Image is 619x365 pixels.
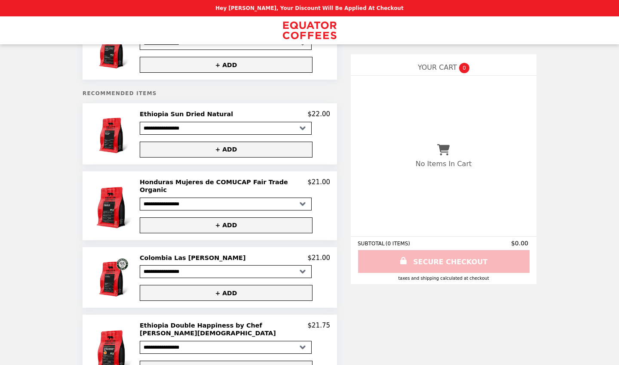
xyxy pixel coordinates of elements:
img: Brand Logo [283,22,337,39]
img: Ethiopia Sun Dried Natural [94,110,134,157]
h5: Recommended Items [83,90,337,96]
div: Taxes and Shipping calculated at checkout [358,276,530,281]
h2: Ethiopia Double Happiness by Chef [PERSON_NAME][DEMOGRAPHIC_DATA] [140,322,308,337]
span: SUBTOTAL [358,241,386,247]
span: 0 [459,63,469,73]
p: $21.75 [308,322,331,337]
img: Colombia Las Rosas [94,254,134,301]
select: Select a product variant [140,265,312,278]
span: ( 0 ITEMS ) [386,241,410,247]
p: No Items In Cart [416,160,472,168]
select: Select a product variant [140,122,312,135]
h2: Colombia Las [PERSON_NAME] [140,254,249,262]
button: + ADD [140,217,313,233]
p: $22.00 [308,110,331,118]
select: Select a product variant [140,198,312,210]
p: $21.00 [308,178,331,194]
button: + ADD [140,142,313,158]
button: + ADD [140,57,313,73]
span: YOUR CART [418,63,457,71]
h2: Ethiopia Sun Dried Natural [140,110,236,118]
h2: Honduras Mujeres de COMUCAP Fair Trade Organic [140,178,308,194]
select: Select a product variant [140,341,312,354]
span: $0.00 [511,240,530,247]
p: Hey [PERSON_NAME], your discount will be applied at checkout [215,5,403,11]
button: + ADD [140,285,313,301]
p: $21.00 [308,254,331,262]
img: Honduras Mujeres de COMUCAP Fair Trade Organic [90,178,136,233]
